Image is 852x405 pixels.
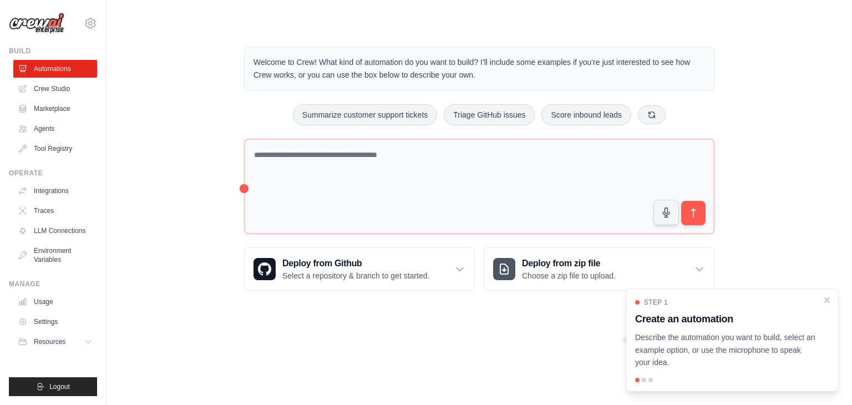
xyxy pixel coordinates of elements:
a: Integrations [13,182,97,200]
img: Logo [9,13,64,34]
p: Welcome to Crew! What kind of automation do you want to build? I'll include some examples if you'... [253,56,705,82]
p: Choose a zip file to upload. [522,270,616,281]
button: Summarize customer support tickets [293,104,437,125]
p: Select a repository & branch to get started. [282,270,429,281]
a: Traces [13,202,97,220]
a: Automations [13,60,97,78]
a: Agents [13,120,97,138]
p: Describe the automation you want to build, select an example option, or use the microphone to spe... [635,331,816,369]
a: Environment Variables [13,242,97,269]
div: Manage [9,280,97,288]
iframe: Chat Widget [797,352,852,405]
a: Tool Registry [13,140,97,158]
button: Logout [9,377,97,396]
a: LLM Connections [13,222,97,240]
a: Marketplace [13,100,97,118]
a: Usage [13,293,97,311]
a: Crew Studio [13,80,97,98]
button: Score inbound leads [541,104,631,125]
span: Resources [34,337,65,346]
div: Build [9,47,97,55]
span: Step 1 [644,298,668,307]
div: Operate [9,169,97,178]
h3: Deploy from zip file [522,257,616,270]
h3: Create an automation [635,311,816,327]
button: Resources [13,333,97,351]
a: Settings [13,313,97,331]
span: Logout [49,382,70,391]
h3: Deploy from Github [282,257,429,270]
button: Close walkthrough [823,296,831,305]
button: Triage GitHub issues [444,104,535,125]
